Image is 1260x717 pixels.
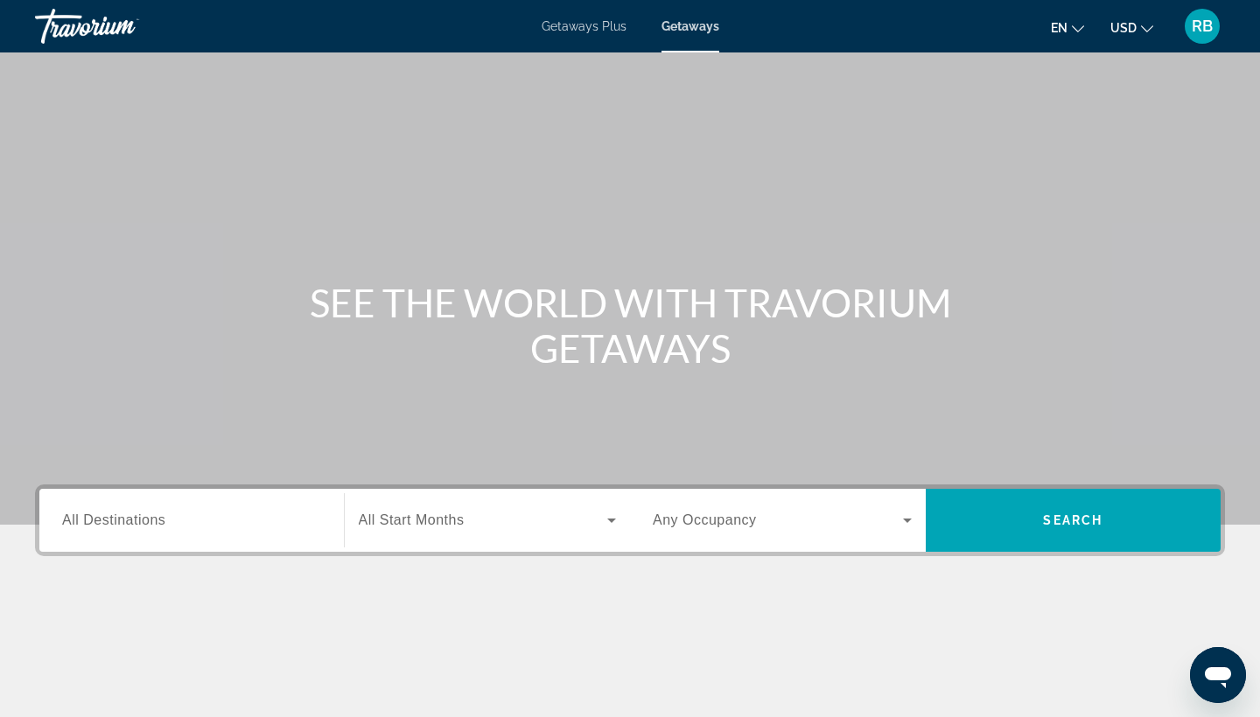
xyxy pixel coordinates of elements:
button: Change language [1051,15,1084,40]
a: Travorium [35,3,210,49]
span: All Start Months [359,512,465,527]
a: Getaways [661,19,719,33]
a: Getaways Plus [542,19,626,33]
iframe: Кнопка запуска окна обмена сообщениями [1190,647,1246,703]
span: All Destinations [62,512,165,527]
button: User Menu [1179,8,1225,45]
button: Change currency [1110,15,1153,40]
span: USD [1110,21,1137,35]
button: Search [926,489,1221,552]
span: Any Occupancy [653,512,757,527]
span: Search [1043,513,1102,527]
h1: SEE THE WORLD WITH TRAVORIUM GETAWAYS [302,280,958,371]
div: Search widget [39,489,1221,552]
span: en [1051,21,1067,35]
span: RB [1192,17,1213,35]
